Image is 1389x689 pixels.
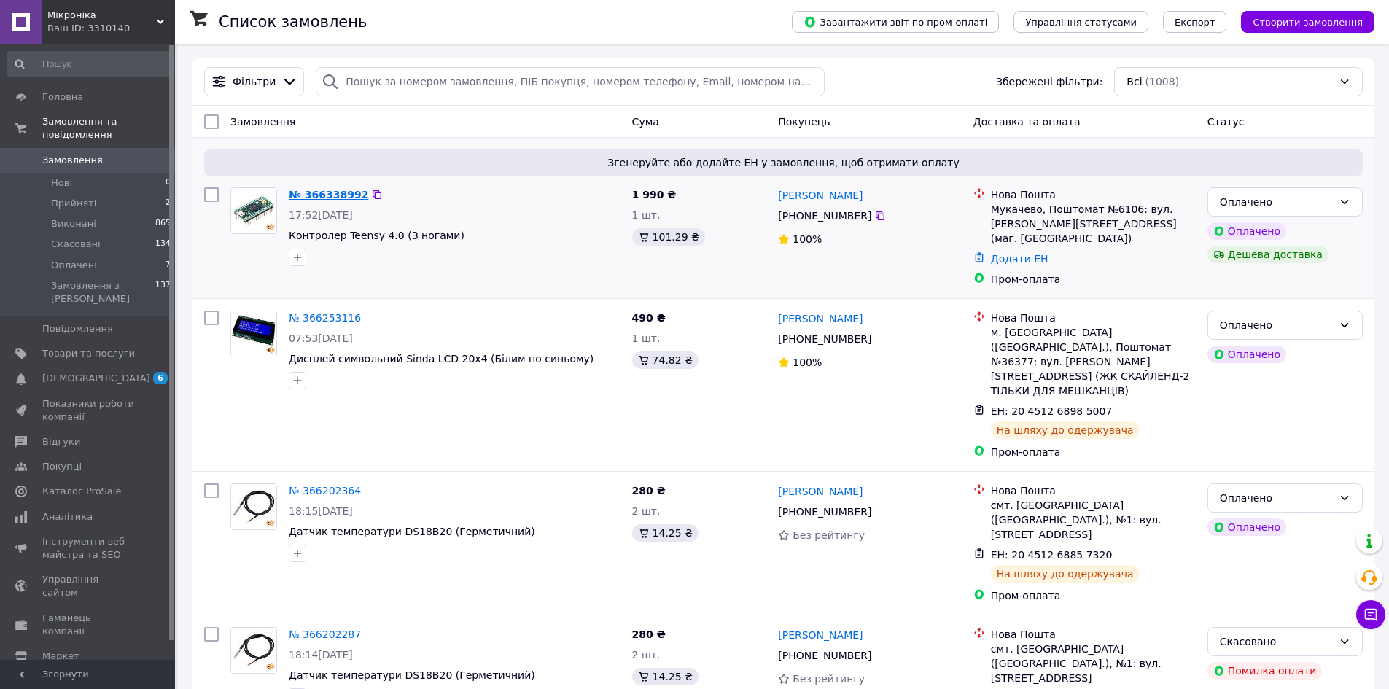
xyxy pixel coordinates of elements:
[42,154,103,167] span: Замовлення
[632,116,659,128] span: Cума
[1207,116,1245,128] span: Статус
[632,485,666,497] span: 280 ₴
[973,116,1081,128] span: Доставка та оплата
[991,325,1196,398] div: м. [GEOGRAPHIC_DATA] ([GEOGRAPHIC_DATA].), Поштомат №36377: вул. [PERSON_NAME][STREET_ADDRESS] (Ж...
[289,526,535,537] a: Датчик температури DS18B20 (Герметичний)
[47,22,175,35] div: Ваш ID: 3310140
[778,188,863,203] a: [PERSON_NAME]
[166,259,171,272] span: 7
[42,650,79,663] span: Маркет
[632,668,699,685] div: 14.25 ₴
[289,312,361,324] a: № 366253116
[1253,17,1363,28] span: Створити замовлення
[210,155,1357,170] span: Згенеруйте або додайте ЕН у замовлення, щоб отримати оплату
[991,565,1140,583] div: На шляху до одержувача
[991,483,1196,498] div: Нова Пошта
[778,311,863,326] a: [PERSON_NAME]
[1220,634,1333,650] div: Скасовано
[51,197,96,210] span: Прийняті
[1241,11,1374,33] button: Створити замовлення
[231,484,276,529] img: Фото товару
[289,485,361,497] a: № 366202364
[51,259,97,272] span: Оплачені
[42,322,113,335] span: Повідомлення
[632,189,677,201] span: 1 990 ₴
[991,627,1196,642] div: Нова Пошта
[778,116,830,128] span: Покупець
[42,510,93,523] span: Аналітика
[289,230,464,241] a: Контролер Teensy 4.0 (З ногами)
[219,13,367,31] h1: Список замовлень
[778,628,863,642] a: [PERSON_NAME]
[230,311,277,357] a: Фото товару
[289,505,353,517] span: 18:15[DATE]
[1207,518,1286,536] div: Оплачено
[632,312,666,324] span: 490 ₴
[793,529,865,541] span: Без рейтингу
[632,649,661,661] span: 2 шт.
[991,253,1048,265] a: Додати ЕН
[1145,76,1180,87] span: (1008)
[991,405,1113,417] span: ЕН: 20 4512 6898 5007
[991,642,1196,685] div: смт. [GEOGRAPHIC_DATA] ([GEOGRAPHIC_DATA].), №1: вул. [STREET_ADDRESS]
[231,628,276,673] img: Фото товару
[1175,17,1215,28] span: Експорт
[991,588,1196,603] div: Пром-оплата
[632,505,661,517] span: 2 шт.
[42,612,135,638] span: Гаманець компанії
[793,233,822,245] span: 100%
[991,202,1196,246] div: Мукачево, Поштомат №6106: вул. [PERSON_NAME][STREET_ADDRESS] (маг. [GEOGRAPHIC_DATA])
[1207,346,1286,363] div: Оплачено
[775,645,874,666] div: [PHONE_NUMBER]
[778,484,863,499] a: [PERSON_NAME]
[1207,246,1328,263] div: Дешева доставка
[166,197,171,210] span: 2
[991,272,1196,287] div: Пром-оплата
[632,628,666,640] span: 280 ₴
[155,217,171,230] span: 865
[289,353,594,365] a: Дисплей символьний Sinda LCD 20x4 (Білим по синьому)
[991,498,1196,542] div: смт. [GEOGRAPHIC_DATA] ([GEOGRAPHIC_DATA].), №1: вул. [STREET_ADDRESS]
[230,483,277,530] a: Фото товару
[775,329,874,349] div: [PHONE_NUMBER]
[166,176,171,190] span: 0
[775,502,874,522] div: [PHONE_NUMBER]
[153,372,168,384] span: 6
[632,209,661,221] span: 1 шт.
[289,669,535,681] a: Датчик температури DS18B20 (Герметичний)
[230,116,295,128] span: Замовлення
[775,206,874,226] div: [PHONE_NUMBER]
[991,421,1140,439] div: На шляху до одержувача
[996,74,1102,89] span: Збережені фільтри:
[51,217,96,230] span: Виконані
[155,279,171,305] span: 137
[1163,11,1227,33] button: Експорт
[42,115,175,141] span: Замовлення та повідомлення
[42,90,83,104] span: Головна
[231,188,276,233] img: Фото товару
[1207,222,1286,240] div: Оплачено
[51,176,72,190] span: Нові
[991,187,1196,202] div: Нова Пошта
[47,9,157,22] span: Мікроніка
[51,238,101,251] span: Скасовані
[155,238,171,251] span: 134
[289,189,368,201] a: № 366338992
[316,67,824,96] input: Пошук за номером замовлення, ПІБ покупця, номером телефону, Email, номером накладної
[1025,17,1137,28] span: Управління статусами
[632,351,699,369] div: 74.82 ₴
[991,311,1196,325] div: Нова Пошта
[7,51,172,77] input: Пошук
[230,187,277,234] a: Фото товару
[42,485,121,498] span: Каталог ProSale
[991,445,1196,459] div: Пром-оплата
[289,628,361,640] a: № 366202287
[289,332,353,344] span: 07:53[DATE]
[42,347,135,360] span: Товари та послуги
[1220,317,1333,333] div: Оплачено
[231,311,276,357] img: Фото товару
[42,573,135,599] span: Управління сайтом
